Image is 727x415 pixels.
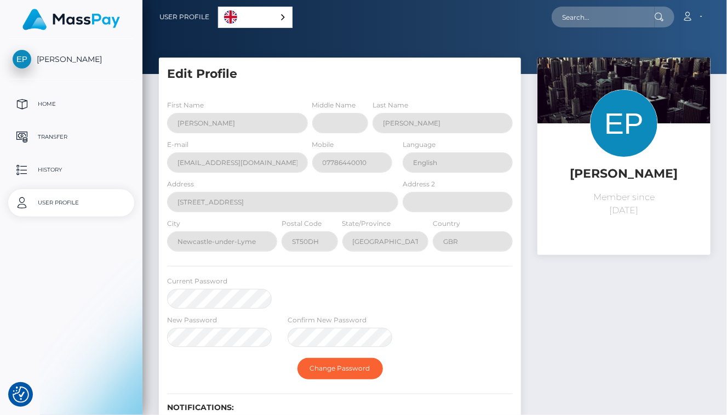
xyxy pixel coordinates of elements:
[167,219,180,229] label: City
[282,219,322,229] label: Postal Code
[13,386,29,403] button: Consent Preferences
[167,276,227,286] label: Current Password
[403,140,436,150] label: Language
[219,7,292,27] a: English
[167,100,204,110] label: First Name
[552,7,655,27] input: Search...
[288,315,367,325] label: Confirm New Password
[8,123,134,151] a: Transfer
[167,66,513,83] h5: Edit Profile
[8,90,134,118] a: Home
[537,58,711,173] img: ...
[22,9,120,30] img: MassPay
[159,5,209,29] a: User Profile
[546,166,702,183] h5: [PERSON_NAME]
[13,195,130,211] p: User Profile
[8,156,134,184] a: History
[218,7,293,28] aside: Language selected: English
[167,403,513,412] h6: Notifications:
[8,54,134,64] span: [PERSON_NAME]
[373,100,408,110] label: Last Name
[546,191,702,217] p: Member since [DATE]
[13,129,130,145] p: Transfer
[312,100,356,110] label: Middle Name
[433,219,460,229] label: Country
[218,7,293,28] div: Language
[312,140,334,150] label: Mobile
[13,96,130,112] p: Home
[403,179,435,189] label: Address 2
[13,162,130,178] p: History
[297,358,383,379] button: Change Password
[167,140,188,150] label: E-mail
[167,315,217,325] label: New Password
[13,386,29,403] img: Revisit consent button
[342,219,391,229] label: State/Province
[8,189,134,217] a: User Profile
[167,179,194,189] label: Address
